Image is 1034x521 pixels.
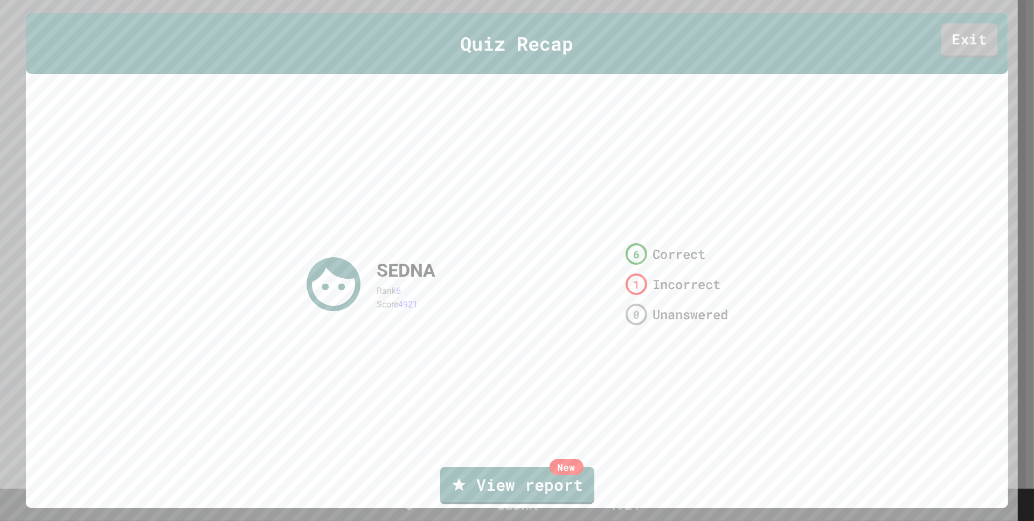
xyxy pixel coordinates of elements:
[396,286,401,296] span: 6
[626,243,647,265] div: 6
[440,467,594,504] a: View report
[26,13,1008,74] div: Quiz Recap
[941,23,998,58] a: Exit
[626,304,647,325] div: 0
[653,275,720,294] span: Incorrect
[398,299,418,310] span: 4921
[653,244,705,264] span: Correct
[377,299,398,310] span: Score
[626,273,647,295] div: 1
[377,286,396,296] span: Rank
[653,305,728,324] span: Unanswered
[550,459,584,475] div: New
[377,257,435,284] div: SEDNA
